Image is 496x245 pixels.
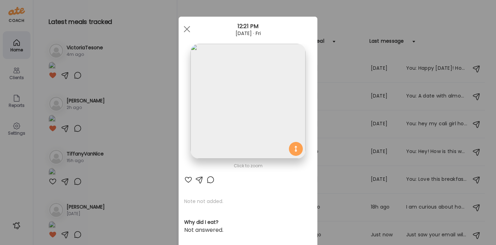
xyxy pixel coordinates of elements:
[190,44,305,159] img: images%2FmxiqlkSjOLc450HhRStDX6eBpyy2%2FXgKjN74xBJqimXXb8cea%2FlEwGiJgBGoMGAUGxAe3d_1080
[184,162,312,170] div: Click to zoom
[179,31,317,36] div: [DATE] · Fri
[184,226,312,234] div: Not answered.
[184,219,312,226] h3: Why did I eat?
[179,22,317,31] div: 12:21 PM
[184,198,312,205] p: Note not added.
